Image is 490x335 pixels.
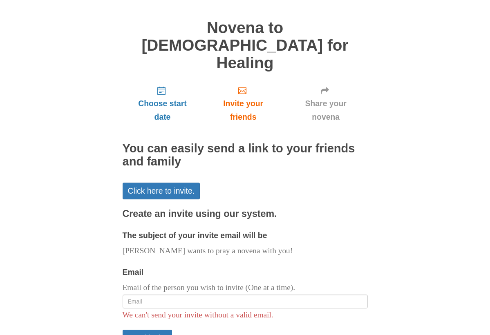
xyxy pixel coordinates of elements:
label: The subject of your invite email will be [123,229,267,242]
p: [PERSON_NAME] wants to pray a novena with you! [123,244,368,258]
span: Choose start date [131,97,195,124]
h2: You can easily send a link to your friends and family [123,142,368,168]
span: Share your novena [292,97,360,124]
h1: Novena to [DEMOGRAPHIC_DATA] for Healing [123,19,368,71]
label: Email [123,266,144,279]
span: Invite your friends [210,97,275,124]
h3: Create an invite using our system. [123,209,368,219]
input: Email [123,295,368,308]
a: Choose start date [123,80,203,128]
a: Click here to invite. [123,183,200,199]
p: Email of the person you wish to invite (One at a time). [123,281,368,295]
span: We can't send your invite without a valid email. [123,310,273,319]
a: Invite your friends [202,80,284,128]
a: Share your novena [284,80,368,128]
